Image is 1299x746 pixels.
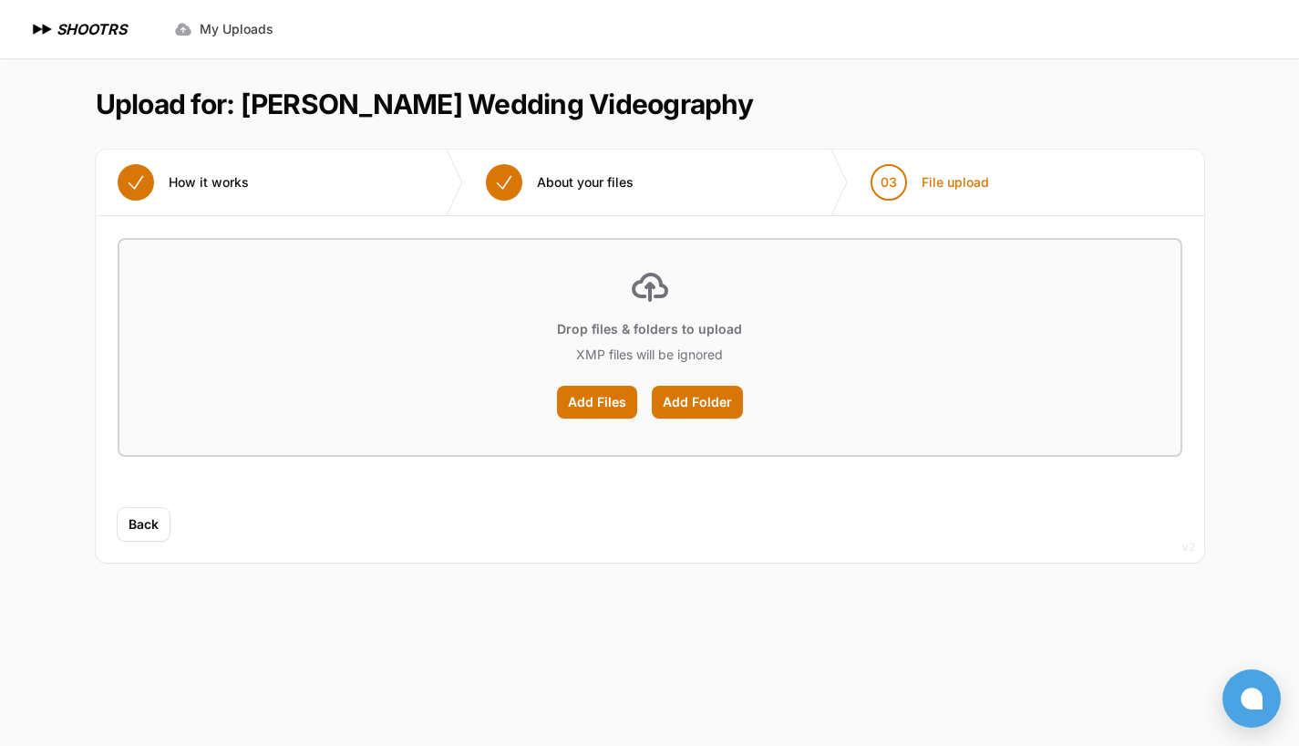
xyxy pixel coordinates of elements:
button: 03 File upload [849,150,1011,215]
div: v2 [1182,536,1195,558]
span: 03 [881,173,897,192]
span: Back [129,515,159,534]
button: About your files [464,150,655,215]
button: How it works [96,150,271,215]
span: How it works [169,173,249,192]
h1: Upload for: [PERSON_NAME] Wedding Videography [96,88,753,120]
span: About your files [537,173,634,192]
label: Add Files [557,386,637,419]
img: SHOOTRS [29,18,57,40]
button: Back [118,508,170,541]
a: SHOOTRS SHOOTRS [29,18,127,40]
button: Open chat window [1222,669,1281,728]
p: XMP files will be ignored [576,346,723,364]
span: File upload [922,173,989,192]
label: Add Folder [652,386,743,419]
p: Drop files & folders to upload [557,320,742,338]
h1: SHOOTRS [57,18,127,40]
span: My Uploads [200,20,273,38]
a: My Uploads [163,13,284,46]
